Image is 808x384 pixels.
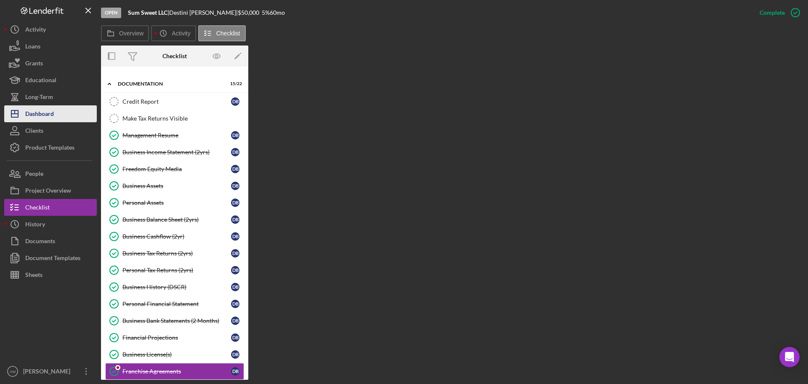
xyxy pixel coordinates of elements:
a: Personal Financial StatementDB [105,295,244,312]
div: Credit Report [122,98,231,105]
div: D B [231,317,239,325]
div: Freedom Equity Media [122,166,231,172]
a: Make Tax Returns Visible [105,110,244,127]
a: Business Bank Statements (2 Months)DB [105,312,244,329]
div: Destini [PERSON_NAME] | [169,9,238,16]
div: D B [231,97,239,106]
button: Activity [151,25,196,41]
button: History [4,216,97,233]
button: Grants [4,55,97,72]
div: D B [231,131,239,140]
button: AM[PERSON_NAME] [4,363,97,380]
div: D B [231,300,239,308]
div: D B [231,367,239,376]
a: Business Cashflow (2yr)DB [105,228,244,245]
div: Product Templates [25,139,74,158]
div: D B [231,182,239,190]
div: Activity [25,21,46,40]
div: Long-Term [25,89,53,107]
a: Management ResumeDB [105,127,244,144]
button: Loans [4,38,97,55]
div: D B [231,165,239,173]
a: People [4,165,97,182]
b: Sum Sweet LLC [128,9,167,16]
button: Long-Term [4,89,97,105]
div: 5 % [262,9,270,16]
button: Product Templates [4,139,97,156]
a: Financial ProjectionsDB [105,329,244,346]
button: Checklist [4,199,97,216]
a: Business AssetsDB [105,177,244,194]
button: Activity [4,21,97,38]
div: Personal Assets [122,199,231,206]
div: Business Balance Sheet (2yrs) [122,216,231,223]
a: Credit ReportDB [105,93,244,110]
div: | [128,9,169,16]
div: Grants [25,55,43,74]
div: People [25,165,43,184]
div: Personal Financial Statement [122,301,231,307]
a: Freedom Equity MediaDB [105,161,244,177]
div: 60 mo [270,9,285,16]
div: D B [231,283,239,291]
div: Complete [760,4,785,21]
div: Checklist [25,199,50,218]
a: Business Income Statement (2yrs)DB [105,144,244,161]
div: Business Bank Statements (2 Months) [122,317,231,324]
label: Overview [119,30,144,37]
div: 15 / 22 [227,81,242,86]
a: Business Tax Returns (2yrs)DB [105,245,244,262]
a: Personal AssetsDB [105,194,244,211]
div: Business Assets [122,183,231,189]
div: D B [231,232,239,241]
div: D B [231,249,239,258]
div: History [25,216,45,235]
div: Business Income Statement (2yrs) [122,149,231,156]
div: Educational [25,72,56,91]
button: Overview [101,25,149,41]
a: Sheets [4,266,97,283]
a: Documents [4,233,97,250]
div: D B [231,350,239,359]
button: Project Overview [4,182,97,199]
div: Clients [25,122,43,141]
button: Complete [751,4,804,21]
div: [PERSON_NAME] [21,363,76,382]
a: Educational [4,72,97,89]
div: Management Resume [122,132,231,139]
div: D B [231,333,239,342]
div: D B [231,215,239,224]
div: Loans [25,38,40,57]
div: Sheets [25,266,43,285]
div: Project Overview [25,182,71,201]
div: Open [101,8,121,18]
div: Business License(s) [122,351,231,358]
a: Business History (DSCR)DB [105,279,244,295]
label: Activity [172,30,190,37]
div: Checklist [162,53,187,59]
a: Franchise AgreementsDB [105,363,244,380]
div: D B [231,199,239,207]
a: Business License(s)DB [105,346,244,363]
div: Open Intercom Messenger [779,347,800,367]
div: Personal Tax Returns (2yrs) [122,267,231,274]
div: Financial Projections [122,334,231,341]
div: Business History (DSCR) [122,284,231,290]
div: Business Cashflow (2yr) [122,233,231,240]
a: Business Balance Sheet (2yrs)DB [105,211,244,228]
div: Documents [25,233,55,252]
button: Clients [4,122,97,139]
span: $50,000 [238,9,259,16]
button: Document Templates [4,250,97,266]
div: D B [231,266,239,274]
button: Dashboard [4,105,97,122]
text: AM [10,369,16,374]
